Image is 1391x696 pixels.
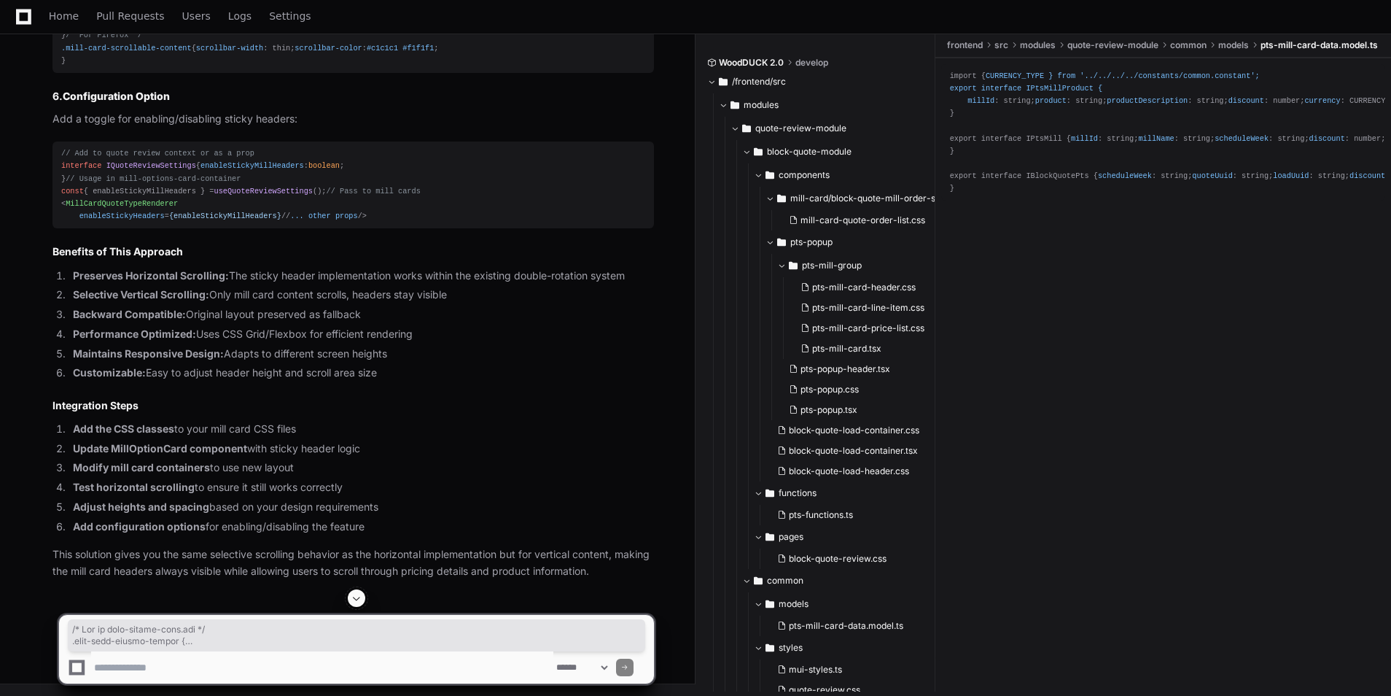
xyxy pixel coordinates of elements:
[754,482,961,505] button: functions
[754,163,961,187] button: components
[402,44,434,53] span: #f1f1f1
[73,288,209,301] strong: Selective Vertical Scrolling:
[777,254,961,277] button: pts-mill-group
[69,519,654,535] li: for enabling/disabling the feature
[790,236,833,248] span: pts-popup
[790,193,961,204] span: mill-card/block-quote-mill-order-section
[707,70,924,93] button: /frontend/src
[66,199,178,208] span: MillCardQuoteTypeRenderer
[812,302,924,314] span: pts-mill-card-line-item.css
[1138,134,1174,142] span: millName
[1309,134,1345,142] span: discount
[1261,39,1378,51] span: pts-mill-card-data.model.ts
[1349,171,1385,180] span: discount
[69,479,654,496] li: to ensure it still works correctly
[182,12,211,20] span: Users
[69,346,654,363] li: Adapts to different screen heights
[69,287,654,303] li: Only mill card content scrolls, headers stay visible
[96,12,164,20] span: Pull Requests
[61,147,645,223] div: { : ; } { enableStickyMillHeaders } = ();
[795,318,952,339] button: pts-mill-card-price-list.css
[730,117,948,140] button: quote-review-module
[800,404,857,416] span: pts-popup.tsx
[730,96,739,114] svg: Directory
[196,44,263,53] span: scrollbar-width
[771,549,952,569] button: block-quote-review.css
[765,166,774,184] svg: Directory
[69,460,654,476] li: to use new layout
[779,531,803,543] span: pages
[79,212,165,220] span: enableStickyHeaders
[269,12,311,20] span: Settings
[69,306,654,323] li: Original layout preserved as fallback
[719,73,728,90] svg: Directory
[52,398,654,413] h2: Integration Steps
[69,441,654,457] li: with sticky header logic
[73,347,224,360] strong: Maintains Responsive Design:
[779,487,817,499] span: functions
[106,161,196,170] span: IQuoteReviewSettings
[1273,171,1309,180] span: loadUuid
[789,509,853,521] span: pts-functions.ts
[795,277,952,298] button: pts-mill-card-header.css
[1215,134,1269,142] span: scheduleWeek
[812,322,924,334] span: pts-mill-card-price-list.css
[1071,134,1098,142] span: millId
[73,500,209,513] strong: Adjust heights and spacing
[765,187,961,210] button: mill-card/block-quote-mill-order-section
[754,572,763,589] svg: Directory
[72,624,641,647] span: /* Lor ip dolo-sitame-cons.adi */ .elit-sedd-eiusmo-tempor { incidid: utla; etdo-magnaali-enim: a...
[994,39,1008,51] span: src
[812,282,916,293] span: pts-mill-card-header.css
[783,379,952,400] button: pts-popup.css
[789,553,887,565] span: block-quote-review.css
[69,326,654,343] li: Uses CSS Grid/Flexbox for efficient rendering
[719,93,936,117] button: modules
[1035,96,1067,105] span: product
[789,465,909,477] span: block-quote-load-header.css
[1170,39,1207,51] span: common
[63,90,170,102] strong: Configuration Option
[795,339,952,359] button: pts-mill-card.tsx
[789,425,919,436] span: block-quote-load-container.css
[61,199,367,220] span: < = // />
[69,365,654,382] li: Easy to adjust header height and scroll area size
[795,298,952,318] button: pts-mill-card-line-item.css
[1218,39,1249,51] span: models
[742,120,751,137] svg: Directory
[1304,96,1340,105] span: currency
[69,268,654,285] li: The sticky header implementation works within the existing double-rotation system
[367,44,398,53] span: #c1c1c1
[52,546,654,580] p: This solution gives you the same selective scrolling behavior as the horizontal implementation bu...
[1020,39,1056,51] span: modules
[61,187,84,196] span: const
[66,31,142,39] span: /* For Firefox */
[777,190,786,207] svg: Directory
[1098,171,1152,180] span: scheduleWeek
[295,44,362,53] span: scrollbar-color
[783,359,952,379] button: pts-popup-header.tsx
[73,366,146,379] strong: Customizable:
[744,99,779,111] span: modules
[1228,96,1264,105] span: discount
[290,212,303,220] span: ...
[771,505,952,525] button: pts-functions.ts
[771,420,952,441] button: block-quote-load-container.css
[52,111,654,128] p: Add a toggle for enabling/disabling sticky headers:
[950,70,1376,195] div: import { : string; : string; : string; : number; : CURRENCY_TYPE; } export interface IPtsMill { :...
[754,143,763,161] svg: Directory
[765,484,774,502] svg: Directory
[73,442,247,455] strong: Update MillOptionCard component
[765,528,774,546] svg: Directory
[66,174,241,183] span: // Usage in mill-options-card-container
[61,161,101,170] span: interface
[789,257,798,274] svg: Directory
[742,140,959,163] button: block-quote-module
[61,149,254,158] span: // Add to quote review context or as a prop
[950,71,1260,105] span: CURRENCY_TYPE } from '../../../../constants/common.constant'; export interface IPtsMillProduct { ...
[800,384,859,395] span: pts-popup.css
[779,169,830,181] span: components
[73,269,229,282] strong: Preserves Horizontal Scrolling:
[49,12,79,20] span: Home
[69,421,654,438] li: to your mill card CSS files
